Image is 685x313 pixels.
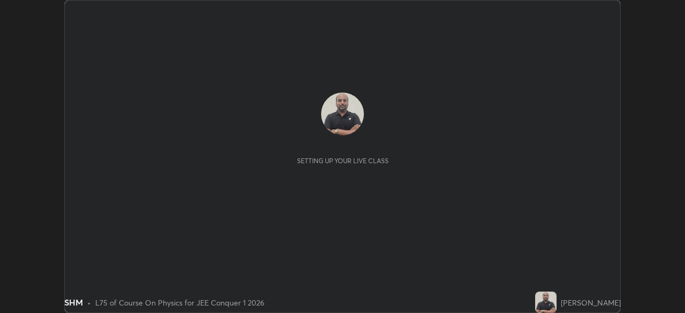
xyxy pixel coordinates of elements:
[64,296,83,309] div: SHM
[535,292,557,313] img: ad3d2bda629b4948a669726d637ff7c6.jpg
[321,93,364,135] img: ad3d2bda629b4948a669726d637ff7c6.jpg
[95,297,264,308] div: L75 of Course On Physics for JEE Conquer 1 2026
[561,297,621,308] div: [PERSON_NAME]
[87,297,91,308] div: •
[297,157,389,165] div: Setting up your live class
